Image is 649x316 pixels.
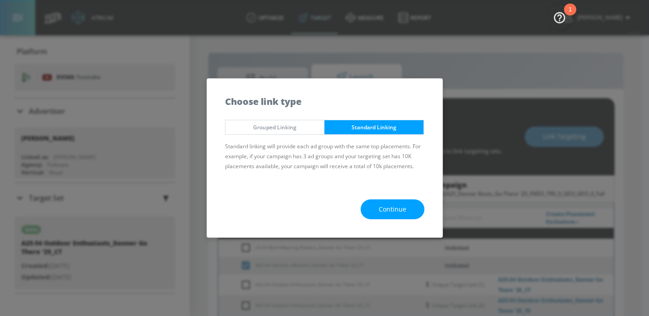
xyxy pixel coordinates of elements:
[225,120,325,135] button: Grouped Linking
[379,204,406,215] span: Continue
[331,123,417,132] span: Standard Linking
[324,120,424,135] button: Standard Linking
[225,97,301,106] h5: Choose link type
[361,199,424,220] button: Continue
[225,141,424,171] p: Standard linking will provide each ad group with the same top placements. For example, if your ca...
[569,9,572,21] div: 1
[547,5,572,30] button: Open Resource Center, 1 new notification
[232,123,318,132] span: Grouped Linking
